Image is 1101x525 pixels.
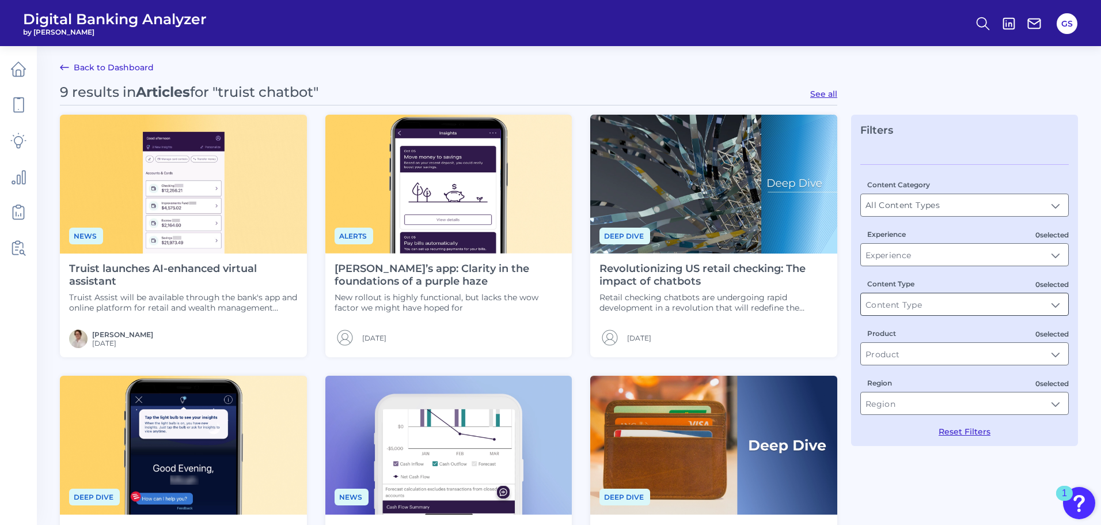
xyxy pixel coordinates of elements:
div: 1 [1062,493,1067,508]
a: Deep dive [69,491,120,502]
a: [PERSON_NAME] [92,330,153,339]
p: New rollout is highly functional, but lacks the wow factor we might have hoped for [335,292,563,313]
span: for "truist chatbot" [190,84,318,100]
a: News [69,230,103,241]
h4: Revolutionizing US retail checking: The impact of chatbots [599,263,828,288]
input: Region [861,392,1068,414]
span: News [69,228,103,244]
img: Truist_(1)-1366x768.png [325,115,572,254]
span: Alerts [335,228,373,244]
div: 9 results in [60,84,318,100]
label: Product [867,329,896,338]
a: Alerts [335,230,373,241]
input: Product [861,343,1068,365]
span: Filters [860,124,893,137]
span: Articles [136,84,190,100]
h4: Truist launches AI-enhanced virtual assistant [69,263,298,288]
img: Deep_Dive_-_Blue_background_and_large_devices.png [590,115,837,254]
button: See all [810,89,837,99]
span: [DATE] [627,334,651,342]
a: Deep dive [599,491,650,502]
label: Content Type [867,280,914,288]
p: Retail checking chatbots are undergoing rapid development in a revolution that will redefine the ... [599,292,828,313]
label: Region [867,379,892,387]
button: Reset Filters [939,426,990,437]
button: Open Resource Center, 1 new notification [1063,487,1095,519]
h4: [PERSON_NAME]’s app: Clarity in the foundations of a purple haze [335,263,563,288]
input: Content Type [861,293,1068,315]
span: [DATE] [92,339,153,348]
span: Deep dive [69,489,120,505]
a: Back to Dashboard [60,61,154,74]
img: Blank_phone_-_Solid_Background_-_Large_Image_355_x_663_Alerts_n_News.png [60,115,307,254]
span: News [335,489,369,505]
button: GS [1057,13,1077,34]
a: News [335,491,369,502]
span: [DATE] [362,334,386,342]
span: Deep dive [599,228,650,244]
img: MIchael McCaw [69,330,88,348]
label: Experience [867,230,906,239]
input: Experience [861,244,1068,266]
span: by [PERSON_NAME] [23,28,207,36]
img: Deep Dives with Right Label (1).png [590,376,837,515]
span: Deep dive [599,489,650,505]
img: Erica.png [60,376,307,515]
label: Content Category [867,180,930,189]
img: Appdates - Phone Zoom In.png [325,376,572,515]
span: Digital Banking Analyzer [23,10,207,28]
p: Truist Assist will be available through the bank's app and online platform for retail and wealth ... [69,292,298,313]
a: Deep dive [599,230,650,241]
